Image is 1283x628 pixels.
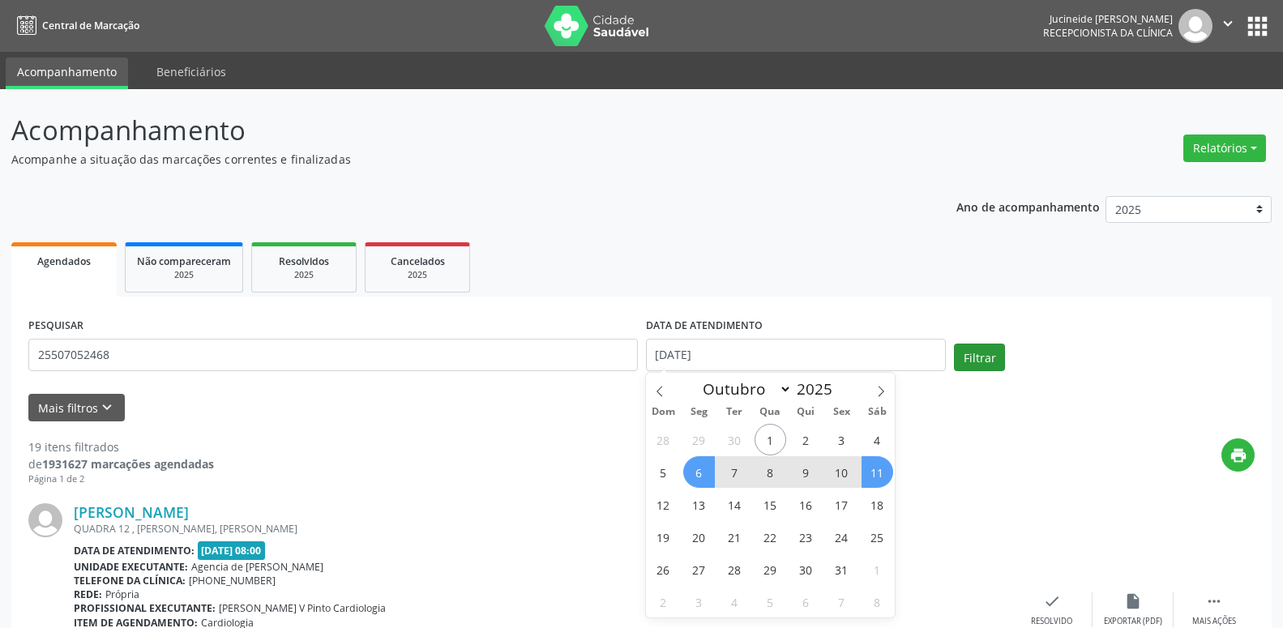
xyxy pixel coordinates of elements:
[683,456,715,488] span: Outubro 6, 2025
[790,489,822,520] span: Outubro 16, 2025
[648,586,679,617] span: Novembro 2, 2025
[74,601,216,615] b: Profissional executante:
[719,521,751,553] span: Outubro 21, 2025
[28,472,214,486] div: Página 1 de 2
[1124,592,1142,610] i: insert_drive_file
[954,344,1005,371] button: Filtrar
[105,587,139,601] span: Própria
[137,269,231,281] div: 2025
[826,489,857,520] span: Outubro 17, 2025
[752,407,788,417] span: Qua
[683,489,715,520] span: Outubro 13, 2025
[862,456,893,488] span: Outubro 11, 2025
[42,456,214,472] strong: 1931627 marcações agendadas
[42,19,139,32] span: Central de Marcação
[11,151,894,168] p: Acompanhe a situação das marcações correntes e finalizadas
[755,489,786,520] span: Outubro 15, 2025
[862,521,893,553] span: Outubro 25, 2025
[74,503,189,521] a: [PERSON_NAME]
[28,455,214,472] div: de
[788,407,823,417] span: Qui
[683,553,715,585] span: Outubro 27, 2025
[755,521,786,553] span: Outubro 22, 2025
[11,12,139,39] a: Central de Marcação
[683,424,715,455] span: Setembro 29, 2025
[1243,12,1272,41] button: apps
[646,407,682,417] span: Dom
[1043,12,1173,26] div: Jucineide [PERSON_NAME]
[1043,26,1173,40] span: Recepcionista da clínica
[648,456,679,488] span: Outubro 5, 2025
[755,553,786,585] span: Outubro 29, 2025
[695,378,793,400] select: Month
[74,544,195,558] b: Data de atendimento:
[219,601,386,615] span: [PERSON_NAME] V Pinto Cardiologia
[719,553,751,585] span: Outubro 28, 2025
[28,503,62,537] img: img
[189,574,276,587] span: [PHONE_NUMBER]
[826,521,857,553] span: Outubro 24, 2025
[826,553,857,585] span: Outubro 31, 2025
[1219,15,1237,32] i: 
[74,587,102,601] b: Rede:
[719,424,751,455] span: Setembro 30, 2025
[826,424,857,455] span: Outubro 3, 2025
[862,489,893,520] span: Outubro 18, 2025
[683,586,715,617] span: Novembro 3, 2025
[198,541,266,560] span: [DATE] 08:00
[74,560,188,574] b: Unidade executante:
[191,560,323,574] span: Agencia de [PERSON_NAME]
[862,586,893,617] span: Novembro 8, 2025
[145,58,237,86] a: Beneficiários
[859,407,895,417] span: Sáb
[137,254,231,268] span: Não compareceram
[681,407,716,417] span: Seg
[862,553,893,585] span: Novembro 1, 2025
[826,456,857,488] span: Outubro 10, 2025
[790,586,822,617] span: Novembro 6, 2025
[37,254,91,268] span: Agendados
[28,438,214,455] div: 19 itens filtrados
[648,424,679,455] span: Setembro 28, 2025
[646,314,763,339] label: DATA DE ATENDIMENTO
[683,521,715,553] span: Outubro 20, 2025
[648,489,679,520] span: Outubro 12, 2025
[719,456,751,488] span: Outubro 7, 2025
[1221,438,1255,472] button: print
[279,254,329,268] span: Resolvidos
[719,586,751,617] span: Novembro 4, 2025
[1104,616,1162,627] div: Exportar (PDF)
[263,269,344,281] div: 2025
[826,586,857,617] span: Novembro 7, 2025
[1178,9,1212,43] img: img
[74,522,1011,536] div: QUADRA 12 , [PERSON_NAME], [PERSON_NAME]
[1212,9,1243,43] button: 
[755,424,786,455] span: Outubro 1, 2025
[6,58,128,89] a: Acompanhamento
[648,553,679,585] span: Outubro 26, 2025
[755,586,786,617] span: Novembro 5, 2025
[1192,616,1236,627] div: Mais ações
[790,553,822,585] span: Outubro 30, 2025
[823,407,859,417] span: Sex
[74,574,186,587] b: Telefone da clínica:
[646,339,947,371] input: Selecione um intervalo
[1230,446,1247,464] i: print
[790,424,822,455] span: Outubro 2, 2025
[956,196,1100,216] p: Ano de acompanhamento
[1031,616,1072,627] div: Resolvido
[719,489,751,520] span: Outubro 14, 2025
[862,424,893,455] span: Outubro 4, 2025
[790,521,822,553] span: Outubro 23, 2025
[790,456,822,488] span: Outubro 9, 2025
[377,269,458,281] div: 2025
[28,394,125,422] button: Mais filtroskeyboard_arrow_down
[28,314,83,339] label: PESQUISAR
[648,521,679,553] span: Outubro 19, 2025
[1043,592,1061,610] i: check
[1183,135,1266,162] button: Relatórios
[11,110,894,151] p: Acompanhamento
[98,399,116,417] i: keyboard_arrow_down
[755,456,786,488] span: Outubro 8, 2025
[1205,592,1223,610] i: 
